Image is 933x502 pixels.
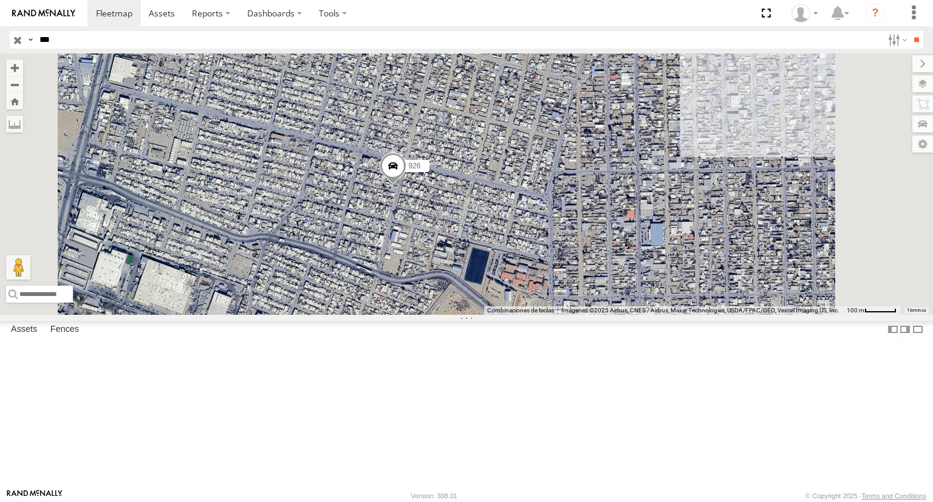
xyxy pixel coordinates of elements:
[912,136,933,153] label: Map Settings
[411,492,457,500] div: Version: 308.01
[787,4,822,22] div: Jose Velazquez
[862,492,926,500] a: Terms and Conditions
[883,31,909,49] label: Search Filter Options
[409,162,421,170] span: 926
[907,308,926,312] a: Términos (se abre en una nueva pestaña)
[44,321,85,339] label: Fences
[6,76,23,93] button: Zoom out
[805,492,926,500] div: © Copyright 2025 -
[6,60,23,76] button: Zoom in
[12,9,75,18] img: rand-logo.svg
[7,490,63,502] a: Visit our Website
[561,307,839,314] span: Imágenes ©2025 Airbus, CNES / Airbus, Maxar Technologies, USDA/FPAC/GEO, Vexcel Imaging US, Inc.
[887,321,899,339] label: Dock Summary Table to the Left
[6,93,23,109] button: Zoom Home
[847,307,864,314] span: 100 m
[6,115,23,132] label: Measure
[5,321,43,339] label: Assets
[6,255,30,280] button: Arrastra al hombrecito al mapa para abrir Street View
[866,4,885,23] i: ?
[487,306,554,315] button: Combinaciones de teclas
[843,306,900,315] button: Escala del mapa: 100 m por 49 píxeles
[26,31,35,49] label: Search Query
[912,321,924,339] label: Hide Summary Table
[899,321,911,339] label: Dock Summary Table to the Right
